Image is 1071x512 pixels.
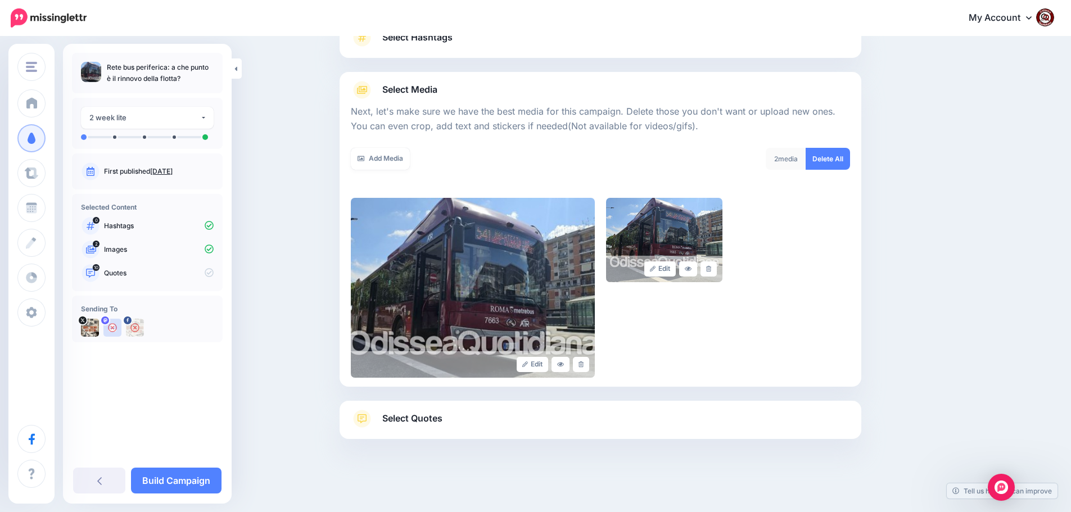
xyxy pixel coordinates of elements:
h4: Selected Content [81,203,214,211]
img: Missinglettr [11,8,87,28]
span: 2 [774,155,778,163]
button: 2 week lite [81,107,214,129]
span: Select Quotes [382,411,442,426]
a: Select Media [351,81,850,99]
h4: Sending To [81,305,214,313]
a: Add Media [351,148,410,170]
img: 463453305_2684324355074873_6393692129472495966_n-bsa154739.jpg [126,319,144,337]
a: My Account [957,4,1054,32]
a: Tell us how we can improve [947,483,1058,499]
p: Quotes [104,268,214,278]
a: Select Hashtags [351,29,850,58]
img: user_default_image.png [103,319,121,337]
a: Delete All [806,148,850,170]
p: Rete bus periferica: a che punto è il rinnovo della flotta? [107,62,214,84]
a: Select Quotes [351,410,850,439]
span: Select Media [382,82,437,97]
p: Hashtags [104,221,214,231]
p: First published [104,166,214,176]
a: Edit [644,261,676,277]
div: 2 week lite [89,111,200,124]
a: [DATE] [150,167,173,175]
img: 2c2dbb606b8427ca3599c0ac1caca362_large.jpg [606,198,722,282]
p: Next, let's make sure we have the best media for this campaign. Delete those you don't want or up... [351,105,850,134]
div: Open Intercom Messenger [988,474,1015,501]
a: Edit [517,357,549,372]
div: Select Media [351,99,850,378]
span: Select Hashtags [382,30,453,45]
img: menu.png [26,62,37,72]
div: media [766,148,806,170]
img: b07677c5cdc5b1240d6bc2994bdf2945_large.jpg [351,198,595,378]
span: 10 [93,264,100,271]
span: 2 [93,241,100,247]
span: 0 [93,217,100,224]
img: b07677c5cdc5b1240d6bc2994bdf2945_thumb.jpg [81,62,101,82]
img: uTTNWBrh-84924.jpeg [81,319,99,337]
p: Images [104,244,214,255]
